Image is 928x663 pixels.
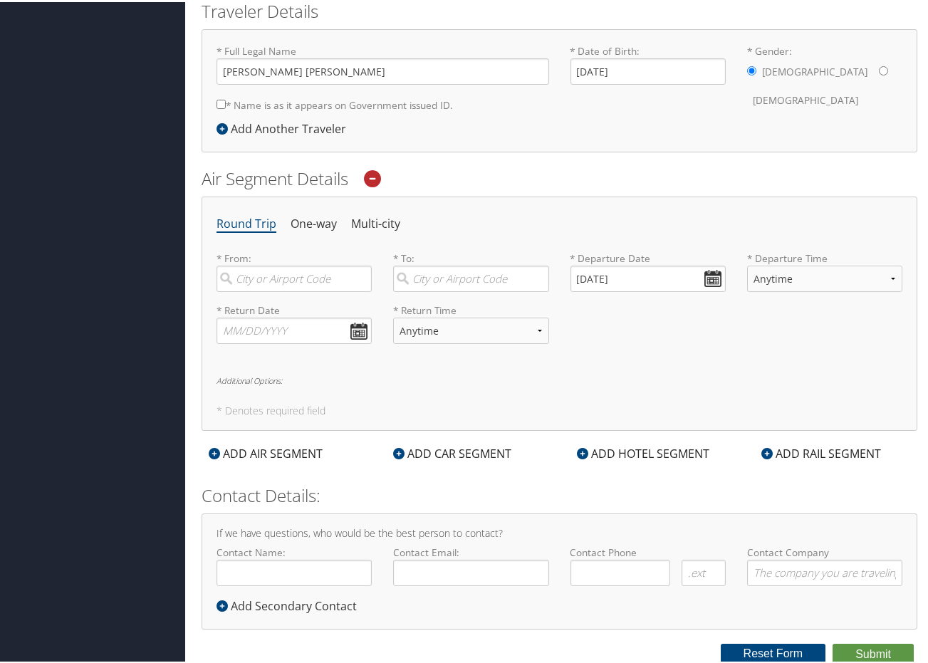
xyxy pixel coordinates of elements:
label: Contact Name: [217,543,372,584]
li: One-way [291,209,337,235]
label: * Return Time [393,301,548,315]
input: * Gender:[DEMOGRAPHIC_DATA][DEMOGRAPHIC_DATA] [747,64,756,73]
label: * Date of Birth: [570,42,726,83]
input: City or Airport Code [393,263,548,290]
input: MM/DD/YYYY [570,263,726,290]
label: [DEMOGRAPHIC_DATA] [753,85,858,112]
input: Contact Name: [217,558,372,584]
label: * From: [217,249,372,290]
label: * Full Legal Name [217,42,549,83]
input: * Date of Birth: [570,56,726,83]
label: * To: [393,249,548,290]
input: City or Airport Code [217,263,372,290]
div: ADD RAIL SEGMENT [754,443,888,460]
input: .ext [682,558,726,584]
input: * Name is as it appears on Government issued ID. [217,98,226,107]
label: Contact Company [747,543,902,584]
h4: If we have questions, who would be the best person to contact? [217,526,902,536]
div: ADD AIR SEGMENT [202,443,330,460]
h2: Air Segment Details [202,165,917,189]
li: Multi-city [351,209,400,235]
div: ADD HOTEL SEGMENT [570,443,717,460]
label: Contact Email: [393,543,548,584]
label: * Departure Time [747,249,902,301]
input: Contact Email: [393,558,548,584]
h2: Contact Details: [202,481,917,506]
label: [DEMOGRAPHIC_DATA] [762,56,867,83]
input: MM/DD/YYYY [217,315,372,342]
label: * Departure Date [570,249,726,263]
select: * Departure Time [747,263,902,290]
input: * Full Legal Name [217,56,549,83]
li: Round Trip [217,209,276,235]
div: ADD CAR SEGMENT [386,443,518,460]
label: * Gender: [747,42,902,113]
div: Add Secondary Contact [217,595,364,612]
button: Reset Form [721,642,826,662]
div: Add Another Traveler [217,118,353,135]
input: * Gender:[DEMOGRAPHIC_DATA][DEMOGRAPHIC_DATA] [879,64,888,73]
button: Submit [833,642,914,663]
h6: Additional Options: [217,375,902,382]
label: * Return Date [217,301,372,315]
input: Contact Company [747,558,902,584]
label: * Name is as it appears on Government issued ID. [217,90,453,116]
h5: * Denotes required field [217,404,902,414]
label: Contact Phone [570,543,726,558]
